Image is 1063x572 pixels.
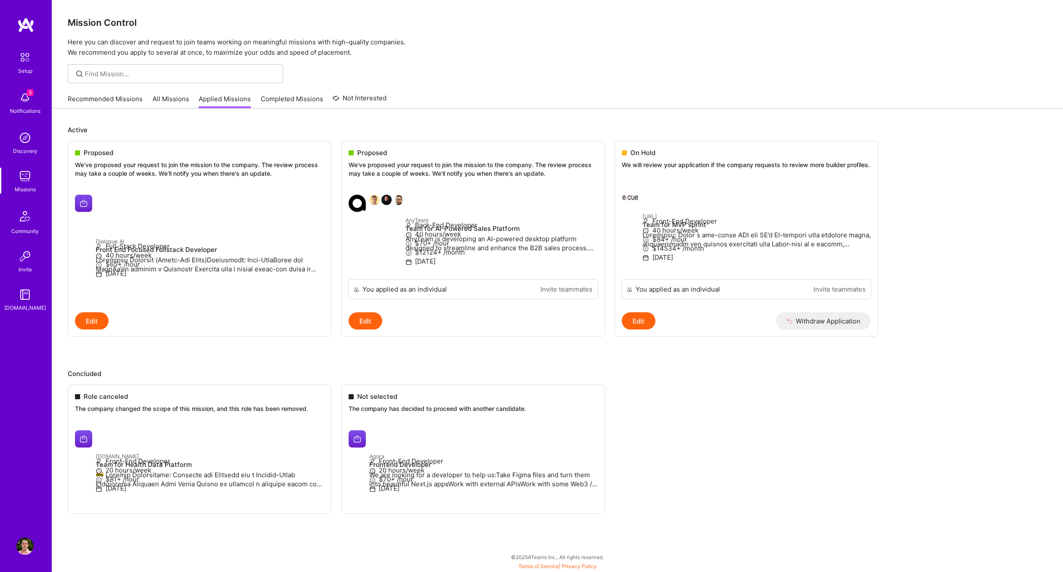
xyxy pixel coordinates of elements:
[96,244,102,250] i: icon Applicant
[16,89,34,106] img: bell
[642,226,871,235] p: 40 hours/week
[199,94,251,109] a: Applied Missions
[16,538,34,555] img: User Avatar
[75,69,84,79] i: icon SearchGrey
[17,17,34,33] img: logo
[518,563,559,569] a: Terms of Service
[11,227,39,236] div: Community
[68,369,1047,378] p: Concluded
[19,265,32,274] div: Invite
[96,271,102,277] i: icon Calendar
[153,94,189,109] a: All Missions
[642,255,649,261] i: icon Calendar
[68,125,1047,134] p: Active
[362,285,447,294] div: You applied as an individual
[75,161,324,177] p: We've proposed your request to join the mission to the company. The review process may take a cou...
[381,195,392,205] img: James Touhey
[68,37,1047,58] p: Here you can discover and request to join teams working on meaningful missions with high-quality ...
[85,69,277,78] input: Find Mission...
[357,148,387,157] span: Proposed
[16,286,34,303] img: guide book
[349,312,382,330] button: Edit
[369,195,380,205] img: Souvik Basu
[4,303,46,312] div: [DOMAIN_NAME]
[405,248,598,257] p: $12124+ /month
[96,242,324,251] p: Full-Stack Developer
[261,94,323,109] a: Completed Missions
[622,161,871,169] p: We will review your application if the company requests to review more builder profiles.
[562,563,597,569] a: Privacy Policy
[642,236,649,243] i: icon MoneyGray
[16,129,34,146] img: discovery
[342,188,605,279] a: AnyTeam company logoSouvik BasuJames TouheyGrzegorz WróblewskiAnyTeamTeam for AI-Powered Sales Pl...
[630,148,655,157] span: On Hold
[68,94,143,109] a: Recommended Missions
[642,253,871,262] p: [DATE]
[14,538,36,555] a: User Avatar
[68,188,331,312] a: Dialogue AI company logoDialogue AIFront End Focused Fullstack DeveloperLoremipsu Dolorsit (Ametc...
[405,259,412,265] i: icon Calendar
[75,195,92,212] img: Dialogue AI company logo
[642,218,649,225] i: icon Applicant
[75,312,109,330] button: Edit
[405,230,598,239] p: 40 hours/week
[642,227,649,234] i: icon Clock
[13,146,37,155] div: Discovery
[18,66,32,75] div: Setup
[349,161,598,177] p: We've proposed your request to join the mission to the company. The review process may take a cou...
[814,285,866,294] a: Invite teammates
[15,185,36,194] div: Missions
[642,217,871,226] p: Front-End Developer
[27,89,34,96] span: 3
[15,206,35,227] img: Community
[333,93,387,109] a: Not Interested
[405,223,412,229] i: icon Applicant
[518,563,597,569] span: |
[622,312,655,330] button: Edit
[68,17,1047,28] h3: Mission Control
[405,232,412,238] i: icon Clock
[16,168,34,185] img: teamwork
[405,257,598,266] p: [DATE]
[405,221,598,230] p: Back-End Developer
[96,260,324,269] p: $65+ /hour
[642,246,649,252] i: icon MoneyGray
[642,235,871,244] p: $84+ /hour
[349,195,366,212] img: AnyTeam company logo
[540,285,592,294] a: Invite teammates
[615,180,878,280] a: Ecue.ai company logo[URL]Team for MVP sprintLoremipsu: Dolor s ame-conse ADI eli SE’d EI-tempori ...
[52,546,1063,568] div: © 2025 ATeams Inc., All rights reserved.
[96,251,324,260] p: 40 hours/week
[776,312,871,330] button: Withdraw Application
[393,195,404,205] img: Grzegorz Wróblewski
[405,239,598,248] p: $70+ /hour
[10,106,41,115] div: Notifications
[16,248,34,265] img: Invite
[405,241,412,247] i: icon MoneyGray
[16,48,34,66] img: setup
[84,148,113,157] span: Proposed
[642,244,871,253] p: $14534+ /month
[96,262,102,268] i: icon MoneyGray
[96,269,324,278] p: [DATE]
[636,285,720,294] div: You applied as an individual
[622,187,639,204] img: Ecue.ai company logo
[405,250,412,256] i: icon MoneyGray
[96,253,102,259] i: icon Clock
